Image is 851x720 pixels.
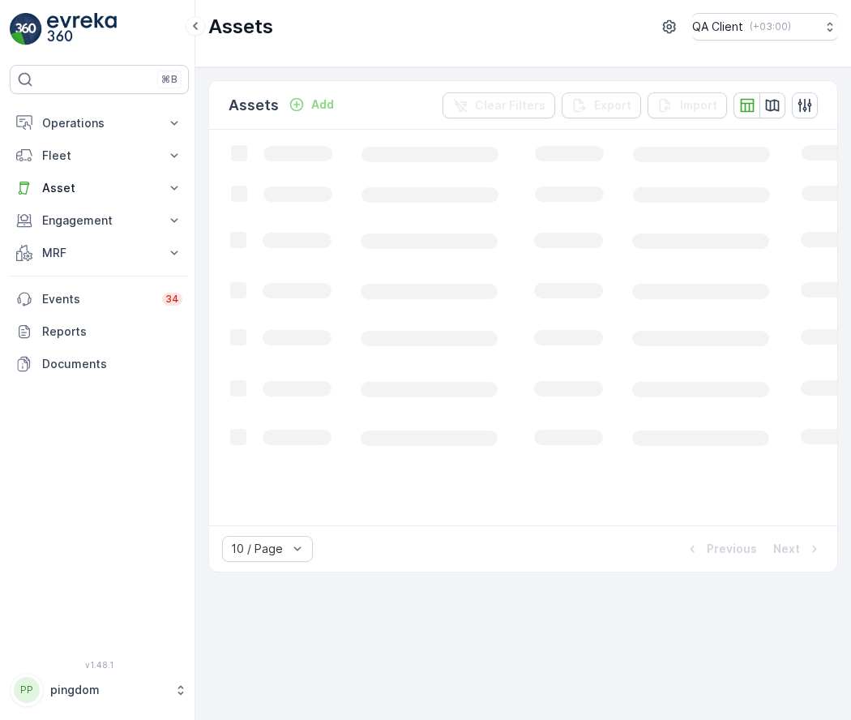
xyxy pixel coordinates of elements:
[594,97,631,114] p: Export
[42,212,156,229] p: Engagement
[10,237,189,269] button: MRF
[750,20,791,33] p: ( +03:00 )
[10,660,189,670] span: v 1.48.1
[443,92,555,118] button: Clear Filters
[10,204,189,237] button: Engagement
[10,673,189,707] button: PPpingdom
[42,115,156,131] p: Operations
[475,97,545,114] p: Clear Filters
[14,677,40,703] div: PP
[692,19,743,35] p: QA Client
[42,291,152,307] p: Events
[682,539,759,559] button: Previous
[707,541,757,557] p: Previous
[42,324,182,340] p: Reports
[42,356,182,372] p: Documents
[648,92,727,118] button: Import
[10,172,189,204] button: Asset
[47,13,117,45] img: logo_light-DOdMpM7g.png
[680,97,717,114] p: Import
[282,95,340,114] button: Add
[208,14,273,40] p: Assets
[10,13,42,45] img: logo
[311,96,334,113] p: Add
[50,682,166,698] p: pingdom
[10,283,189,315] a: Events34
[562,92,641,118] button: Export
[42,180,156,196] p: Asset
[161,73,177,86] p: ⌘B
[42,148,156,164] p: Fleet
[229,94,279,117] p: Assets
[165,293,179,306] p: 34
[42,245,156,261] p: MRF
[10,315,189,348] a: Reports
[10,348,189,380] a: Documents
[10,139,189,172] button: Fleet
[692,13,838,41] button: QA Client(+03:00)
[772,539,824,559] button: Next
[10,107,189,139] button: Operations
[773,541,800,557] p: Next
